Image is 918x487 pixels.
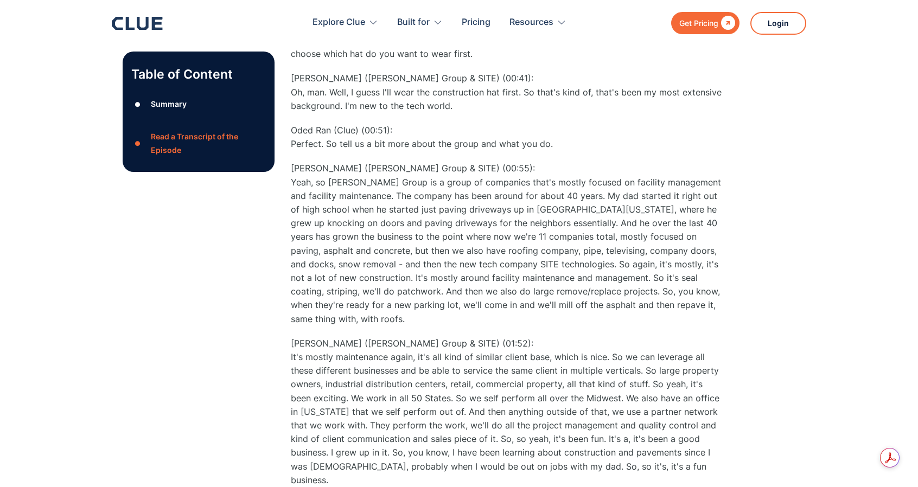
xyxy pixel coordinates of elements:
div: Built for [397,5,443,40]
div: Read a Transcript of the Episode [151,130,266,157]
div: Built for [397,5,430,40]
p: [PERSON_NAME] ([PERSON_NAME] Group & SITE) (01:52): It's mostly maintenance again, it's all kind ... [291,337,725,487]
div:  [718,16,735,30]
div: ● [131,135,144,151]
p: [PERSON_NAME] ([PERSON_NAME] Group & SITE) (00:55): Yeah, so [PERSON_NAME] Group is a group of co... [291,162,725,325]
div: Resources [509,5,566,40]
a: ●Read a Transcript of the Episode [131,130,266,157]
a: ●Summary [131,96,266,112]
p: Oded Ran (Clue) (00:51): Perfect. So tell us a bit more about the group and what you do. [291,124,725,151]
p: Table of Content [131,66,266,83]
div: Explore Clue [313,5,378,40]
a: Get Pricing [671,12,739,34]
div: ● [131,96,144,112]
div: Summary [151,97,187,111]
div: Get Pricing [679,16,718,30]
p: [PERSON_NAME] ([PERSON_NAME] Group & SITE) (00:41): Oh, man. Well, I guess I'll wear the construc... [291,72,725,113]
div: Explore Clue [313,5,365,40]
a: Login [750,12,806,35]
a: Pricing [462,5,490,40]
div: Resources [509,5,553,40]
